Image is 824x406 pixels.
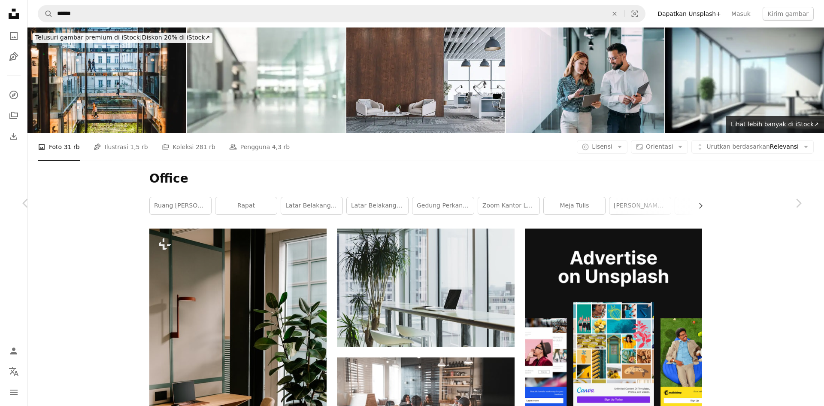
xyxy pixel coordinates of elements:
[693,197,702,214] button: gulir daftar ke kanan
[412,197,474,214] a: gedung perkantoran
[609,197,671,214] a: [PERSON_NAME] Rumah
[347,197,408,214] a: latar belakang [PERSON_NAME]
[763,7,814,21] button: Kirim gambar
[5,107,22,124] a: Koleksi
[187,27,346,133] img: Blurred business office building lobby or hotel blur background interior view toward reception ha...
[5,384,22,401] button: Menu
[665,27,824,133] img: Latar belakang buram latar belakang kantor modern yang kosong di pusat kota. Desain interior ruan...
[5,86,22,104] a: Jelajahi
[605,6,624,22] button: Hapus
[525,229,702,406] img: file-1636576776643-80d394b7be57image
[706,143,770,150] span: Urutkan berdasarkan
[5,363,22,380] button: Bahasa
[215,197,277,214] a: rapat
[544,197,605,214] a: meja tulis
[5,27,22,45] a: Foto
[691,140,814,154] button: Urutkan berdasarkanRelevansi
[506,27,665,133] img: Making decision on the move
[150,197,211,214] a: Ruang [PERSON_NAME]
[675,197,736,214] a: bisnis
[337,229,514,347] img: mematikan komputer laptop di atas meja kayu coklat
[35,34,142,41] span: Telusuri gambar premium di iStock |
[149,171,702,186] h1: Office
[726,7,756,21] a: Masuk
[27,27,218,48] a: Telusuri gambar premium di iStock|Diskon 20% di iStock↗
[38,6,53,22] button: Pencarian di Unsplash
[346,27,505,133] img: Interior Kantor Modern dengan Dinding Kayu Gelap dan Area Lounge dengan dekorasi
[5,342,22,360] a: Masuk/Daftar
[772,162,824,244] a: Berikutnya
[631,140,688,154] button: Orientasi
[652,7,726,21] a: Dapatkan Unsplash+
[706,143,799,151] span: Relevansi
[149,358,327,366] a: kursi yang duduk di sebelah tanaman di sebuah ruangan
[731,121,819,128] span: Lihat lebih banyak di iStock ↗
[35,34,210,41] span: Diskon 20% di iStock ↗
[38,5,645,22] form: Temuka visual di seluruh situs
[196,142,215,152] span: 281 rb
[646,143,673,150] span: Orientasi
[229,133,290,161] a: Pengguna 4,3 rb
[272,142,290,152] span: 4,3 rb
[337,284,514,292] a: mematikan komputer laptop di atas meja kayu coklat
[726,116,824,133] a: Lihat lebih banyak di iStock↗
[577,140,627,154] button: Lisensi
[130,142,148,152] span: 1,5 rb
[162,133,215,161] a: Koleksi 281 rb
[281,197,342,214] a: Latar belakang zoom
[592,143,612,150] span: Lisensi
[478,197,539,214] a: Zoom Kantor Latar Belakang
[94,133,148,161] a: Ilustrasi 1,5 rb
[27,27,186,133] img: Beragam Profesional di Lingkungan Kantor Kontemporer
[5,48,22,65] a: Ilustrasi
[624,6,645,22] button: Pencarian visual
[5,128,22,145] a: Riwayat Pengunduhan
